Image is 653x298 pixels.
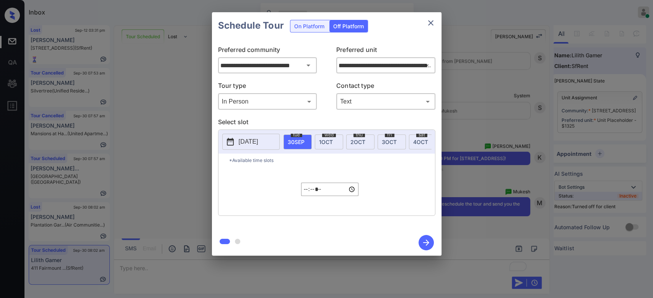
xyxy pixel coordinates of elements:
[336,81,435,93] p: Contact type
[319,139,333,145] span: 1 OCT
[220,95,315,108] div: In Person
[222,134,280,150] button: [DATE]
[303,60,314,71] button: Open
[290,20,328,32] div: On Platform
[218,117,435,130] p: Select slot
[239,137,258,146] p: [DATE]
[218,81,317,93] p: Tour type
[353,133,365,137] span: thu
[346,134,375,149] div: date-select
[409,134,437,149] div: date-select
[385,133,394,137] span: fri
[382,139,397,145] span: 3 OCT
[301,167,358,212] div: off-platform-time-select
[218,45,317,57] p: Preferred community
[322,133,336,137] span: wed
[413,139,428,145] span: 4 OCT
[283,134,312,149] div: date-select
[416,133,427,137] span: sat
[291,133,302,137] span: tue
[212,12,290,39] h2: Schedule Tour
[329,20,368,32] div: Off Platform
[350,139,365,145] span: 2 OCT
[288,139,305,145] span: 30 SEP
[422,60,432,71] button: Open
[423,15,438,31] button: close
[315,134,343,149] div: date-select
[336,45,435,57] p: Preferred unit
[229,154,435,167] p: *Available time slots
[378,134,406,149] div: date-select
[338,95,433,108] div: Text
